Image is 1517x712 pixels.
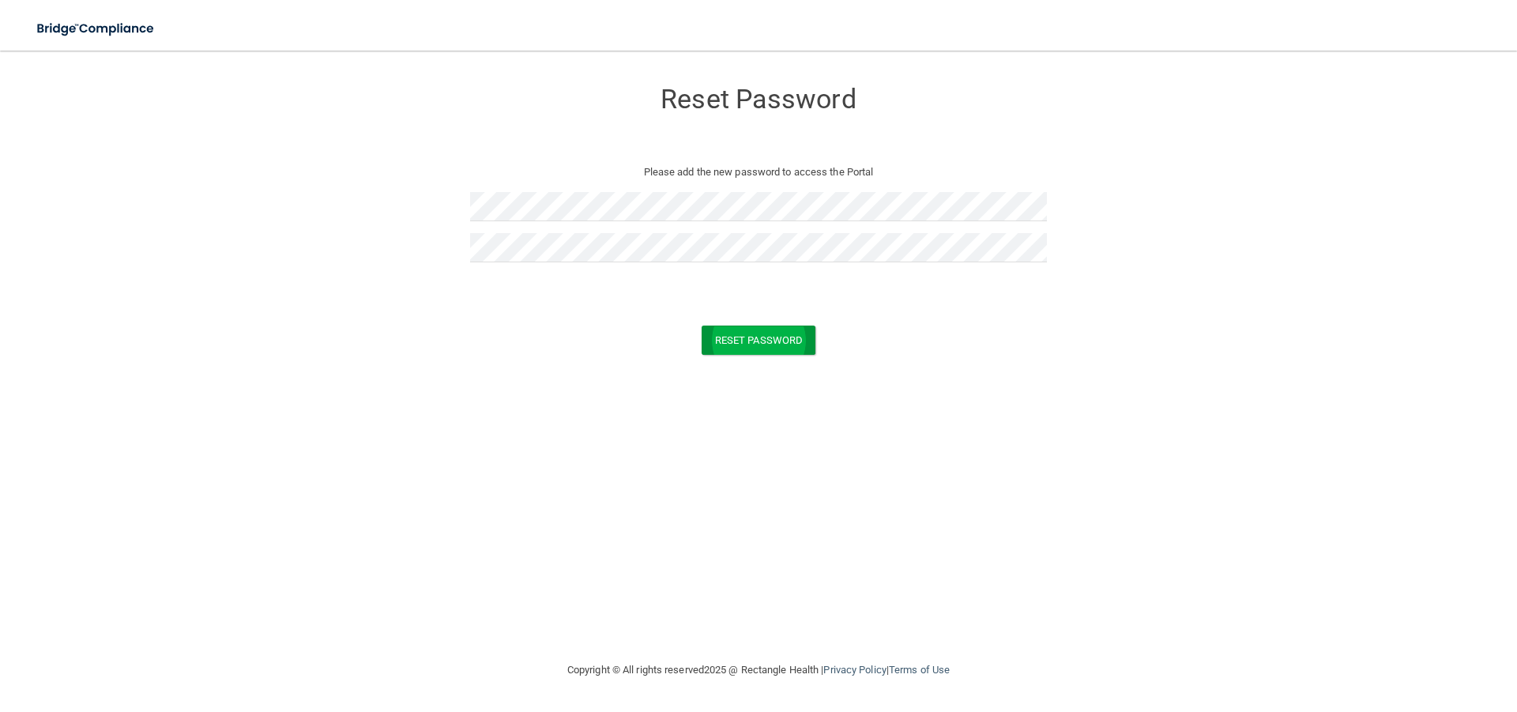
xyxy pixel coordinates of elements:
[470,85,1047,114] h3: Reset Password
[1244,600,1498,663] iframe: Drift Widget Chat Controller
[482,163,1035,182] p: Please add the new password to access the Portal
[470,645,1047,695] div: Copyright © All rights reserved 2025 @ Rectangle Health | |
[823,664,886,676] a: Privacy Policy
[702,326,815,355] button: Reset Password
[889,664,950,676] a: Terms of Use
[24,13,169,45] img: bridge_compliance_login_screen.278c3ca4.svg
